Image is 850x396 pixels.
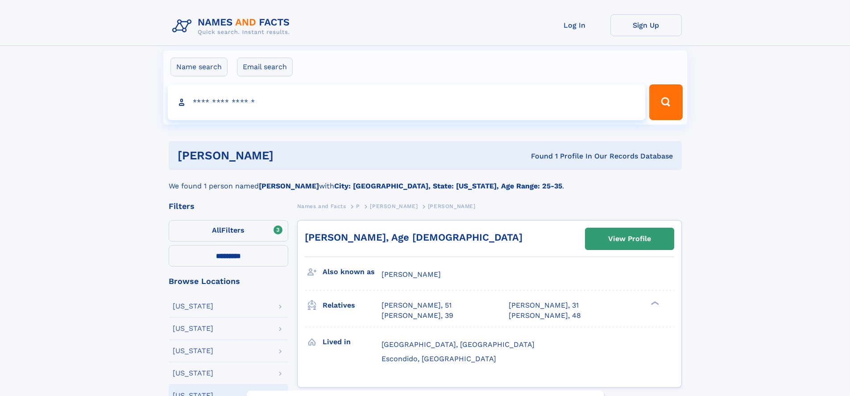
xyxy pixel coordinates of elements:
[649,84,682,120] button: Search Button
[237,58,293,76] label: Email search
[169,170,682,192] div: We found 1 person named with .
[370,203,418,209] span: [PERSON_NAME]
[381,300,452,310] a: [PERSON_NAME], 51
[585,228,674,250] a: View Profile
[173,325,213,332] div: [US_STATE]
[173,370,213,377] div: [US_STATE]
[381,311,453,321] a: [PERSON_NAME], 39
[539,14,610,36] a: Log In
[169,202,288,210] div: Filters
[297,200,346,212] a: Names and Facts
[170,58,228,76] label: Name search
[402,151,673,161] div: Found 1 Profile In Our Records Database
[323,264,381,279] h3: Also known as
[381,340,535,349] span: [GEOGRAPHIC_DATA], [GEOGRAPHIC_DATA]
[610,14,682,36] a: Sign Up
[381,354,496,363] span: Escondido, [GEOGRAPHIC_DATA]
[381,270,441,279] span: [PERSON_NAME]
[323,334,381,350] h3: Lived in
[356,200,360,212] a: P
[323,298,381,313] h3: Relatives
[212,226,221,234] span: All
[173,347,213,354] div: [US_STATE]
[356,203,360,209] span: P
[169,14,297,38] img: Logo Names and Facts
[178,150,402,161] h1: [PERSON_NAME]
[649,300,659,306] div: ❯
[169,277,288,285] div: Browse Locations
[608,229,651,249] div: View Profile
[428,203,476,209] span: [PERSON_NAME]
[334,182,562,190] b: City: [GEOGRAPHIC_DATA], State: [US_STATE], Age Range: 25-35
[259,182,319,190] b: [PERSON_NAME]
[173,303,213,310] div: [US_STATE]
[370,200,418,212] a: [PERSON_NAME]
[168,84,646,120] input: search input
[509,300,579,310] a: [PERSON_NAME], 31
[169,220,288,242] label: Filters
[509,311,581,321] a: [PERSON_NAME], 48
[305,232,522,243] a: [PERSON_NAME], Age [DEMOGRAPHIC_DATA]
